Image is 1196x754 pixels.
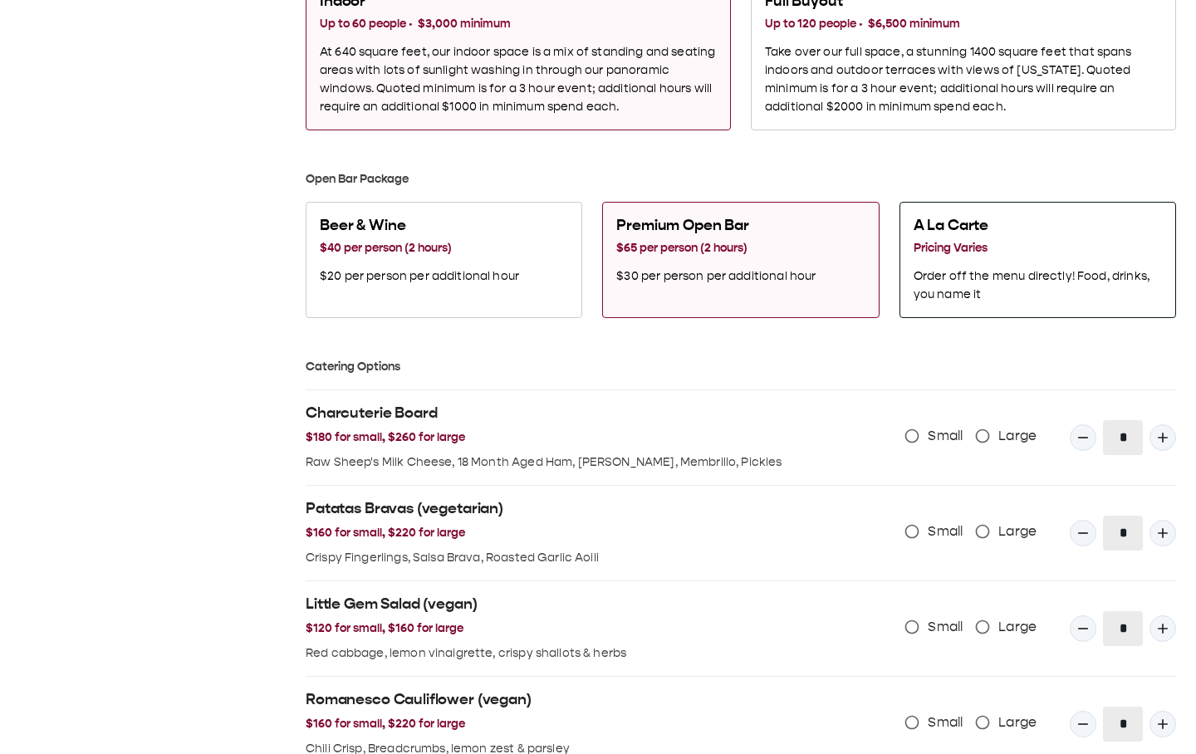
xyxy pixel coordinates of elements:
p: Order off the menu directly! Food, drinks, you name it [914,267,1162,304]
span: Large [998,521,1037,541]
span: Small [928,617,963,637]
div: Quantity Input [1070,420,1176,455]
h2: Little Gem Salad (vegan) [306,595,881,614]
h3: $160 for small, $220 for large [306,524,881,542]
p: Crispy Fingerlings, Salsa Brava, Roasted Garlic Aoili [306,549,881,567]
span: Large [998,426,1037,446]
h3: Up to 60 people · $3,000 minimum [320,15,717,33]
button: Beer & Wine [306,202,582,318]
h3: Pricing Varies [914,239,1162,257]
p: At 640 square feet, our indoor space is a mix of standing and seating areas with lots of sunlight... [320,43,717,116]
p: Red cabbage, lemon vinaigrette, crispy shallots & herbs [306,644,881,663]
p: Take over our full space, a stunning 1400 square feet that spans indoors and outdoor terraces wit... [765,43,1162,116]
h3: $65 per person (2 hours) [616,239,816,257]
div: Quantity Input [1070,516,1176,551]
h3: Catering Options [306,358,1176,376]
h3: $180 for small, $260 for large [306,428,881,447]
span: Small [928,712,963,732]
h2: Beer & Wine [320,216,519,236]
h3: $40 per person (2 hours) [320,239,519,257]
h2: Premium Open Bar [616,216,816,236]
h2: Charcuterie Board [306,404,881,424]
div: Select one [306,202,1176,318]
h2: Patatas Bravas (vegetarian) [306,499,881,519]
h2: Romanesco Cauliflower (vegan) [306,690,881,710]
h2: A La Carte [914,216,1162,236]
h3: Open Bar Package [306,170,1176,188]
span: Large [998,617,1037,637]
button: Premium Open Bar [602,202,879,318]
h3: $160 for small, $220 for large [306,715,881,733]
p: Raw Sheep's Milk Cheese, 18 Month Aged Ham, [PERSON_NAME], Membrillo, Pickles [306,453,881,472]
span: Small [928,521,963,541]
div: Quantity Input [1070,611,1176,646]
p: $30 per person per additional hour [616,267,816,286]
span: Large [998,712,1037,732]
button: A La Carte [899,202,1176,318]
h3: Up to 120 people · $6,500 minimum [765,15,1162,33]
p: $20 per person per additional hour [320,267,519,286]
h3: $120 for small, $160 for large [306,619,881,638]
span: Small [928,426,963,446]
div: Quantity Input [1070,707,1176,742]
